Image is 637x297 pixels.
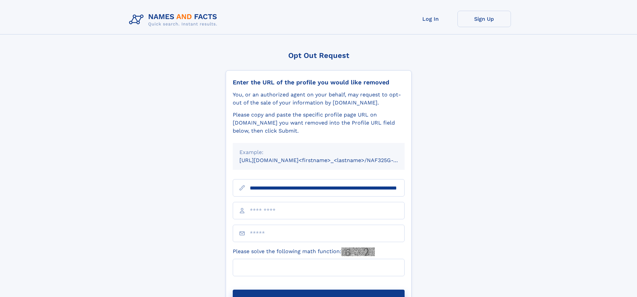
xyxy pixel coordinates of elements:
[233,91,405,107] div: You, or an authorized agent on your behalf, may request to opt-out of the sale of your informatio...
[126,11,223,29] img: Logo Names and Facts
[233,111,405,135] div: Please copy and paste the specific profile page URL on [DOMAIN_NAME] you want removed into the Pr...
[239,148,398,156] div: Example:
[233,79,405,86] div: Enter the URL of the profile you would like removed
[239,157,417,163] small: [URL][DOMAIN_NAME]<firstname>_<lastname>/NAF325G-xxxxxxxx
[226,51,412,60] div: Opt Out Request
[233,247,375,256] label: Please solve the following math function:
[404,11,457,27] a: Log In
[457,11,511,27] a: Sign Up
